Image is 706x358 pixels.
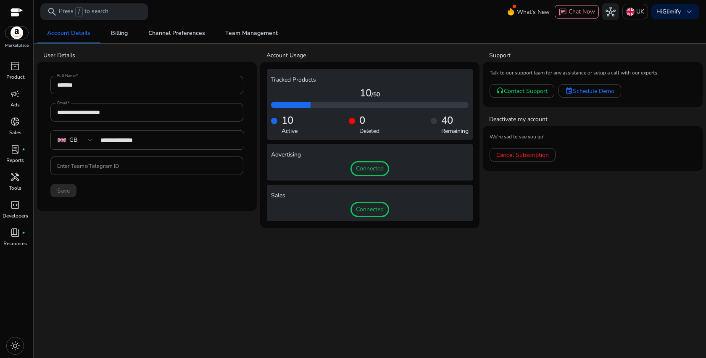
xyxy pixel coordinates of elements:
[555,5,599,19] button: chatChat Now
[569,8,595,16] span: Chat Now
[57,73,76,79] mat-label: Full Name
[490,84,554,98] a: Contact Support
[350,202,389,217] span: Connected
[282,114,298,127] h4: 10
[558,8,567,16] span: chat
[148,30,205,36] span: Channel Preferences
[350,161,389,176] span: Connected
[9,184,21,192] p: Tools
[75,7,83,16] span: /
[626,8,635,16] img: uk.svg
[606,7,616,17] span: hub
[11,101,20,109] p: Ads
[490,133,696,141] mat-card-subtitle: We’re sad to see you go!
[271,151,469,159] h4: Advertising
[10,341,20,351] span: light_mode
[490,148,556,162] a: Cancel Subscription
[656,9,681,15] p: Hi
[271,192,469,199] h4: Sales
[59,7,108,16] p: Press to search
[47,7,57,17] span: search
[10,61,20,71] span: inventory_2
[371,90,380,98] span: /50
[282,127,298,135] p: Active
[602,3,619,20] button: hub
[573,87,614,95] span: Schedule Demo
[271,77,469,84] h4: Tracked Products
[57,101,67,106] mat-label: Email
[504,87,548,95] span: Contact Support
[489,115,703,124] h4: Deactivate my account
[441,127,469,135] p: Remaining
[10,172,20,182] span: handyman
[22,148,25,151] span: fiber_manual_record
[43,51,257,60] h4: User Details
[5,27,28,39] img: amazon.svg
[662,8,681,16] b: Glimify
[636,4,644,19] p: UK
[10,228,20,238] span: book_4
[565,87,573,95] mat-icon: event
[47,30,90,36] span: Account Details
[6,156,24,164] p: Reports
[359,114,379,127] h4: 0
[266,51,480,60] h4: Account Usage
[359,127,379,135] p: Deleted
[22,231,25,234] span: fiber_manual_record
[111,30,128,36] span: Billing
[5,42,29,49] p: Marketplace
[10,144,20,154] span: lab_profile
[6,73,24,81] p: Product
[10,89,20,99] span: campaign
[10,117,20,127] span: donut_small
[441,114,469,127] h4: 40
[684,7,694,17] span: keyboard_arrow_down
[69,135,77,145] div: GB
[496,87,504,95] mat-icon: headset
[3,240,27,247] p: Resources
[490,69,696,77] mat-card-subtitle: Talk to our support team for any assistance or setup a call with our experts.
[10,200,20,210] span: code_blocks
[9,129,21,136] p: Sales
[3,212,28,220] p: Developers
[225,30,278,36] span: Team Management
[489,51,703,60] h4: Support
[271,87,469,99] h4: 10
[496,151,549,159] span: Cancel Subscription
[517,5,550,19] span: What's New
